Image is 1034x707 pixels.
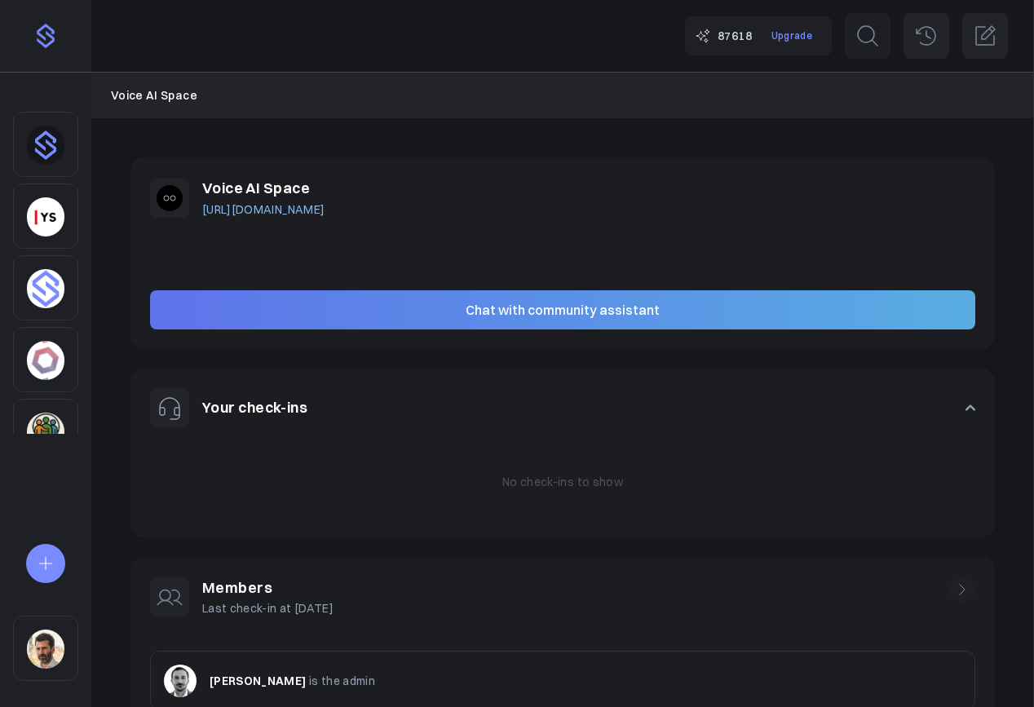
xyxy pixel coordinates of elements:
[150,290,975,329] button: Chat with community assistant
[718,27,752,45] span: 87618
[202,577,334,600] h1: Members
[130,369,995,447] button: Your check-ins
[762,23,822,48] a: Upgrade
[27,413,64,452] img: 3pj2efuqyeig3cua8agrd6atck9r
[27,630,64,669] img: sqr4epb0z8e5jm577i6jxqftq3ng
[27,269,64,308] img: 4sptar4mobdn0q43dsu7jy32kx6j
[202,201,325,219] a: [URL][DOMAIN_NAME]
[309,674,375,688] span: is the admin
[202,398,307,417] a: Your check-ins
[27,126,64,165] img: dhnou9yomun9587rl8johsq6w6vr
[27,197,64,236] img: yorkseed.co
[210,674,307,688] span: [PERSON_NAME]
[33,23,59,49] img: purple-logo-18f04229334c5639164ff563510a1dba46e1211543e89c7069427642f6c28bac.png
[157,185,183,211] img: 9mhdfgk8p09k1q6k3czsv07kq9ew
[27,341,64,380] img: 4hc3xb4og75h35779zhp6duy5ffo
[202,599,334,617] p: Last check-in at [DATE]
[502,473,623,491] p: No check-ins to show
[164,665,197,697] img: 28af0a1e3d4f40531edab4c731fc1aa6b0a27966.jpg
[111,86,197,104] a: Voice AI Space
[111,86,1014,104] nav: Breadcrumb
[202,177,325,201] h1: Voice AI Space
